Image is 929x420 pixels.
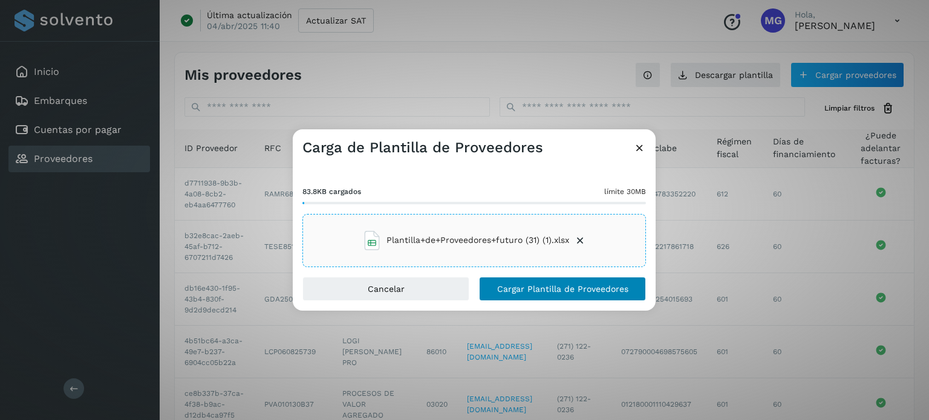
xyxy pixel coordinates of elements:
button: Cargar Plantilla de Proveedores [479,277,646,301]
span: Plantilla+de+Proveedores+futuro (31) (1).xlsx [386,234,569,247]
span: límite 30MB [604,186,646,197]
span: Cancelar [368,285,405,293]
span: 83.8KB cargados [302,186,361,197]
h3: Carga de Plantilla de Proveedores [302,139,543,157]
button: Cancelar [302,277,469,301]
span: Cargar Plantilla de Proveedores [497,285,628,293]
